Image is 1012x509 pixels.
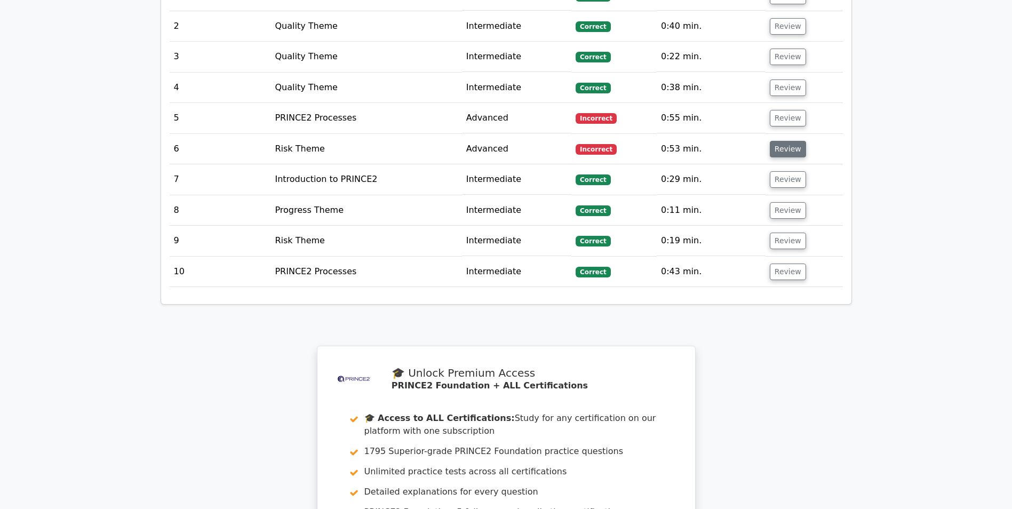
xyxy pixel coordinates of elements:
button: Review [770,202,806,219]
td: 6 [170,134,271,164]
td: Advanced [462,103,571,133]
td: Intermediate [462,164,571,195]
td: 0:55 min. [657,103,766,133]
td: Intermediate [462,226,571,256]
button: Review [770,233,806,249]
td: Intermediate [462,257,571,287]
td: Quality Theme [270,42,461,72]
span: Correct [576,52,610,62]
span: Incorrect [576,144,617,155]
td: 0:19 min. [657,226,766,256]
button: Review [770,110,806,126]
button: Review [770,49,806,65]
td: 4 [170,73,271,103]
td: 5 [170,103,271,133]
td: Intermediate [462,195,571,226]
td: 0:43 min. [657,257,766,287]
span: Correct [576,174,610,185]
td: 0:29 min. [657,164,766,195]
td: Intermediate [462,11,571,42]
td: Quality Theme [270,11,461,42]
td: Risk Theme [270,134,461,164]
td: PRINCE2 Processes [270,257,461,287]
td: 7 [170,164,271,195]
td: Progress Theme [270,195,461,226]
button: Review [770,141,806,157]
td: 0:11 min. [657,195,766,226]
span: Correct [576,83,610,93]
td: PRINCE2 Processes [270,103,461,133]
td: 0:22 min. [657,42,766,72]
span: Correct [576,205,610,216]
button: Review [770,79,806,96]
td: Risk Theme [270,226,461,256]
button: Review [770,18,806,35]
span: Correct [576,267,610,277]
td: 9 [170,226,271,256]
button: Review [770,264,806,280]
td: 2 [170,11,271,42]
span: Incorrect [576,113,617,124]
td: Quality Theme [270,73,461,103]
td: 10 [170,257,271,287]
span: Correct [576,236,610,246]
span: Correct [576,21,610,32]
td: 0:53 min. [657,134,766,164]
td: Introduction to PRINCE2 [270,164,461,195]
td: 8 [170,195,271,226]
td: Intermediate [462,73,571,103]
td: 0:38 min. [657,73,766,103]
button: Review [770,171,806,188]
td: 3 [170,42,271,72]
td: Advanced [462,134,571,164]
td: 0:40 min. [657,11,766,42]
td: Intermediate [462,42,571,72]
